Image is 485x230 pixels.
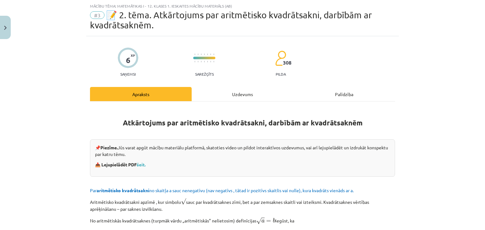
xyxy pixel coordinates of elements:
[210,54,211,55] img: icon-short-line-57e1e144782c952c97e751825c79c345078a6d821885a25fce030b3d8c18986b.svg
[213,61,214,62] img: icon-short-line-57e1e144782c952c97e751825c79c345078a6d821885a25fce030b3d8c18986b.svg
[126,56,130,65] div: 6
[90,187,354,193] span: Par no skaitļa a sauc nenegatīvu (nav negatīvs , tātad ir pozitīvs skaitlis vai nulle), kura kvad...
[195,72,214,76] p: Sarežģīts
[210,61,211,62] img: icon-short-line-57e1e144782c952c97e751825c79c345078a6d821885a25fce030b3d8c18986b.svg
[118,72,138,76] p: Saņemsi
[123,118,362,127] strong: Atkārtojums par aritmētisko kvadrātsakni, darbībām ar kvadrātsaknēm
[90,4,395,8] div: Mācību tēma: Matemātikas i - 12. klases 1. ieskaites mācību materiāls (ab)
[95,144,390,158] p: 📌 Jūs varat apgūt mācību materiālu platformā, skatoties video un pildot interaktīvos uzdevumus, v...
[276,72,286,76] p: pilda
[207,54,208,55] img: icon-short-line-57e1e144782c952c97e751825c79c345078a6d821885a25fce030b3d8c18986b.svg
[90,11,105,19] span: #3
[97,187,149,193] b: aritmētisko kvadrātsakni
[207,61,208,62] img: icon-short-line-57e1e144782c952c97e751825c79c345078a6d821885a25fce030b3d8c18986b.svg
[90,198,395,212] p: Aritmētisko kvadrātsakni apzīmē , kur simbolu sauc par kvadrātsaknes zīmi, bet a par zemsaknes sk...
[204,54,205,55] img: icon-short-line-57e1e144782c952c97e751825c79c345078a6d821885a25fce030b3d8c18986b.svg
[181,198,186,205] span: √
[192,87,293,101] div: Uzdevums
[95,162,147,167] strong: 📥 Lejupielādēt PDF
[90,216,395,225] p: No aritmētiskās kvadrātsaknes (turpmāk vārdu „aritmētiskās” nelietosim) definīcijas iegūst, ka
[273,218,275,223] span: b
[195,61,195,62] img: icon-short-line-57e1e144782c952c97e751825c79c345078a6d821885a25fce030b3d8c18986b.svg
[195,54,195,55] img: icon-short-line-57e1e144782c952c97e751825c79c345078a6d821885a25fce030b3d8c18986b.svg
[293,87,395,101] div: Palīdzība
[204,61,205,62] img: icon-short-line-57e1e144782c952c97e751825c79c345078a6d821885a25fce030b3d8c18986b.svg
[90,10,372,30] span: 📝 2. tēma. Atkārtojums par aritmētisko kvadrātsakni, darbībām ar kvadrātsaknēm.
[213,54,214,55] img: icon-short-line-57e1e144782c952c97e751825c79c345078a6d821885a25fce030b3d8c18986b.svg
[266,220,271,222] span: =
[90,87,192,101] div: Apraksts
[261,220,265,223] span: a
[4,26,7,30] img: icon-close-lesson-0947bae3869378f0d4975bcd49f059093ad1ed9edebbc8119c70593378902aed.svg
[131,54,135,57] span: XP
[275,50,286,66] img: students-c634bb4e5e11cddfef0936a35e636f08e4e9abd3cc4e673bd6f9a4125e45ecb1.svg
[283,60,291,66] span: 308
[100,145,118,150] strong: Piezīme.
[256,218,261,224] span: √
[137,162,146,167] a: šeit.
